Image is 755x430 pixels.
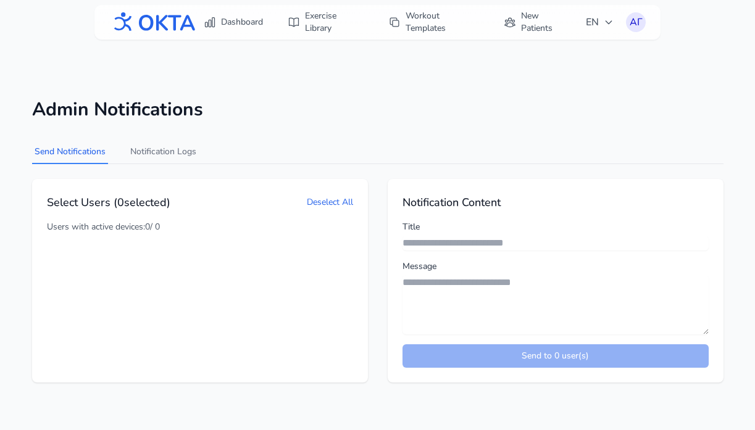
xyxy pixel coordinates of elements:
[109,6,196,38] img: OKTA logo
[403,344,709,368] button: Send to 0 user(s)
[196,11,270,33] a: Dashboard
[403,260,709,273] label: Message
[403,221,709,233] label: Title
[128,141,199,164] button: Notification Logs
[496,5,578,39] a: New Patients
[280,5,370,39] a: Exercise Library
[47,194,170,211] h2: Select Users ( 0 selected)
[47,221,353,233] div: Users with active devices: 0 / 0
[626,12,646,32] button: АГ
[307,196,353,209] button: Deselect All
[578,10,621,35] button: EN
[381,5,487,39] a: Workout Templates
[586,15,614,30] span: EN
[403,194,709,211] h2: Notification Content
[32,141,108,164] button: Send Notifications
[32,99,724,121] h1: Admin Notifications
